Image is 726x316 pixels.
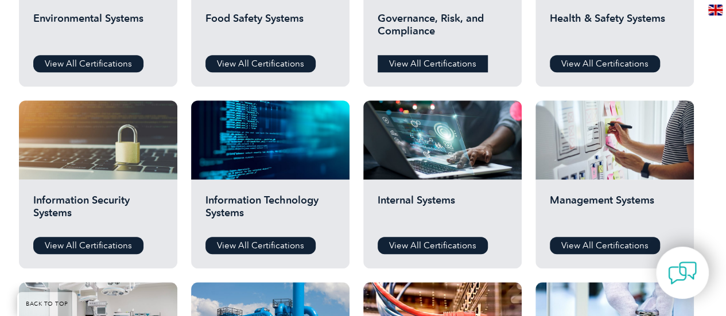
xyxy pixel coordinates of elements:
a: View All Certifications [205,237,316,254]
img: en [708,5,723,15]
h2: Food Safety Systems [205,12,335,46]
h2: Information Technology Systems [205,194,335,228]
a: View All Certifications [378,237,488,254]
a: View All Certifications [550,55,660,72]
img: contact-chat.png [668,259,697,287]
a: View All Certifications [378,55,488,72]
a: BACK TO TOP [17,292,77,316]
a: View All Certifications [33,237,143,254]
h2: Internal Systems [378,194,507,228]
a: View All Certifications [550,237,660,254]
h2: Health & Safety Systems [550,12,680,46]
h2: Information Security Systems [33,194,163,228]
a: View All Certifications [33,55,143,72]
h2: Governance, Risk, and Compliance [378,12,507,46]
h2: Management Systems [550,194,680,228]
a: View All Certifications [205,55,316,72]
h2: Environmental Systems [33,12,163,46]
